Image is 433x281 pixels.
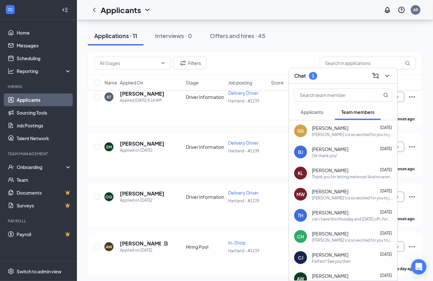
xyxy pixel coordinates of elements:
[17,132,71,145] a: Talent Network
[294,72,306,79] h3: Chat
[7,6,13,13] svg: WorkstreamLogo
[298,149,303,155] div: BJ
[312,195,392,201] div: [PERSON_NAME]'s is so excited for you to join our team! Do you know anyone else who might be inte...
[312,174,392,180] div: Thank you for letting me know! And no worries!
[320,57,416,69] input: Search in applications
[120,240,161,247] h5: [PERSON_NAME]
[312,252,348,258] span: [PERSON_NAME]
[120,197,164,204] div: Applied on [DATE]
[296,191,305,197] div: MW
[17,39,71,52] a: Messages
[380,231,392,236] span: [DATE]
[179,59,187,67] svg: Filter
[341,109,374,115] span: Team members
[144,6,151,14] svg: ChevronDown
[271,79,284,86] span: Score
[210,32,265,40] div: Offers and hires · 45
[312,146,348,152] span: [PERSON_NAME]
[229,190,259,196] span: Delivery Driver
[120,147,164,154] div: Applied on [DATE]
[8,68,14,74] svg: Analysis
[229,79,253,86] span: Job posting
[413,7,418,12] div: AR
[229,149,260,153] span: Hartland - #1239
[186,244,225,250] div: Hiring Pool
[392,166,415,171] b: 12 hours ago
[301,109,323,115] span: Applicants
[17,199,71,212] a: SurveysCrown
[380,273,392,278] span: [DATE]
[380,125,392,130] span: [DATE]
[17,93,71,106] a: Applicants
[398,6,405,14] svg: QuestionInfo
[17,68,72,74] div: Reporting
[312,237,392,243] div: [PERSON_NAME]'s is so excited for you to join our team! Do you know anyone else who might be inte...
[174,57,206,69] button: Filter Filters
[155,32,192,40] div: Interviews · 0
[106,244,112,250] div: AW
[312,167,348,173] span: [PERSON_NAME]
[17,228,71,241] a: PayrollCrown
[186,79,199,86] span: Stage
[392,216,415,221] b: 21 hours ago
[408,93,416,101] svg: Ellipses
[94,32,137,40] div: Applications · 11
[384,6,391,14] svg: Notifications
[8,84,70,89] div: Hiring
[298,170,304,176] div: KL
[62,7,68,13] svg: Collapse
[8,218,70,224] div: Payroll
[312,216,392,222] div: can i have this thrusday and [DATE] off i forgot i have things to do these days
[371,71,381,81] button: ComposeMessage
[408,143,416,151] svg: Ellipses
[120,247,169,253] div: Applied on [DATE]
[372,72,379,80] svg: ComposeMessage
[17,52,71,65] a: Scheduling
[100,60,158,67] input: All Stages
[312,153,337,158] div: Ok thank you!
[106,144,112,150] div: SM
[394,116,415,121] b: 2 hours ago
[383,72,391,80] svg: ChevronDown
[298,254,303,261] div: CJ
[408,193,416,201] svg: Ellipses
[17,186,71,199] a: DocumentsCrown
[8,151,70,157] div: Team Management
[312,273,348,279] span: [PERSON_NAME]
[8,164,14,170] svg: UserCheck
[163,241,169,246] svg: Document
[380,167,392,172] span: [DATE]
[380,210,392,214] span: [DATE]
[229,140,259,146] span: Delivery Driver
[120,190,164,197] h5: [PERSON_NAME]
[229,198,260,203] span: Hartland - #1239
[17,268,62,275] div: Switch to admin view
[312,125,348,131] span: [PERSON_NAME]
[312,230,348,237] span: [PERSON_NAME]
[408,243,416,251] svg: Ellipses
[101,4,141,15] h1: Applicants
[405,60,410,66] svg: MagnifyingGlass
[17,106,71,119] a: Sourcing Tools
[297,128,304,134] div: GS
[298,212,304,219] div: TH
[186,94,225,100] div: Driver Information
[383,92,388,98] svg: MagnifyingGlass
[380,252,392,257] span: [DATE]
[17,164,66,170] div: Onboarding
[312,132,392,137] div: [PERSON_NAME]'s is so excited for you to join our team! Do you know anyone else who might be inte...
[397,266,415,271] b: a day ago
[295,89,371,101] input: Search team member
[17,119,71,132] a: Job Postings
[90,6,98,14] svg: ChevronLeft
[380,189,392,193] span: [DATE]
[312,188,348,195] span: [PERSON_NAME]
[229,240,246,245] span: In-Shop
[297,233,304,240] div: CH
[8,268,14,275] svg: Settings
[229,248,260,253] span: Hartland - #1239
[104,79,143,86] span: Name · Applied On
[120,140,164,147] h5: [PERSON_NAME]
[17,26,71,39] a: Home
